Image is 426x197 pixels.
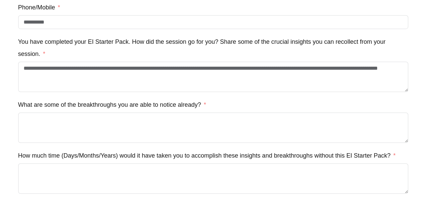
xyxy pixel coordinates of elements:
input: Phone/Mobile [18,15,408,29]
label: What are some of the breakthroughs you are able to notice already? [18,99,206,111]
label: How much time (Days/Months/Years) would it have taken you to accomplish these insights and breakt... [18,150,396,162]
textarea: You have completed your EI Starter Pack. How did the session go for you? Share some of the crucia... [18,62,408,92]
label: You have completed your EI Starter Pack. How did the session go for you? Share some of the crucia... [18,36,408,60]
label: Phone/Mobile [18,1,60,13]
textarea: How much time (Days/Months/Years) would it have taken you to accomplish these insights and breakt... [18,163,408,194]
textarea: What are some of the breakthroughs you are able to notice already? [18,112,408,143]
